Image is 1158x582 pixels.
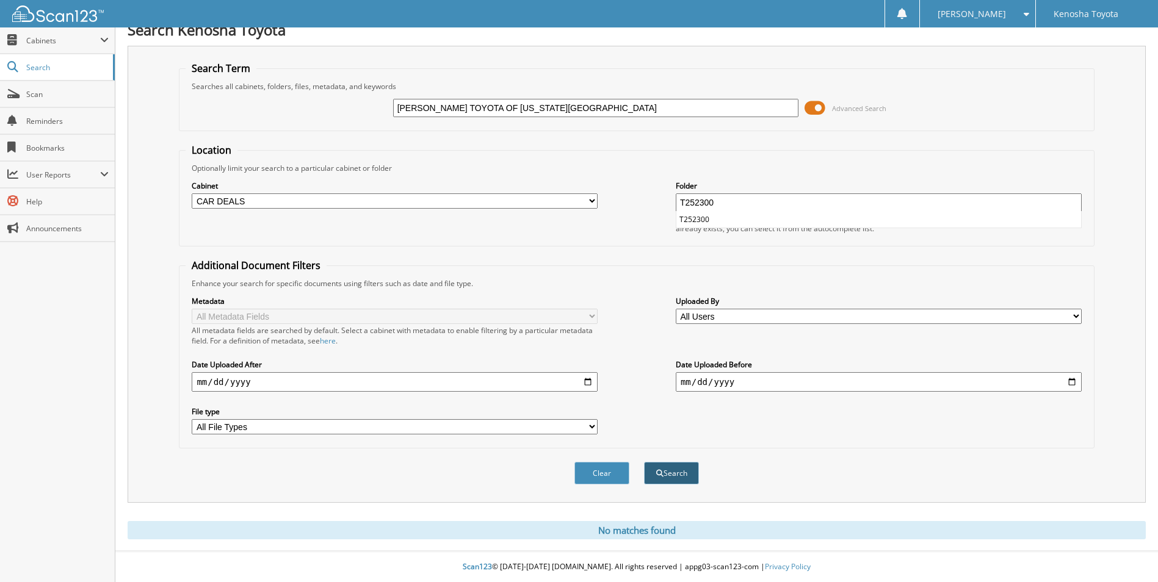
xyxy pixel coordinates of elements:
li: T252300 [676,211,1081,228]
legend: Search Term [186,62,256,75]
span: Cabinets [26,35,100,46]
input: start [192,372,598,392]
div: Searches all cabinets, folders, files, metadata, and keywords [186,81,1087,92]
span: [PERSON_NAME] [938,10,1006,18]
a: here [320,336,336,346]
span: Help [26,196,109,207]
span: Advanced Search [832,104,886,113]
span: Announcements [26,223,109,234]
span: Scan [26,89,109,99]
label: Uploaded By [676,296,1082,306]
input: end [676,372,1082,392]
label: Folder [676,181,1082,191]
label: Date Uploaded Before [676,359,1082,370]
legend: Location [186,143,237,157]
label: Cabinet [192,181,598,191]
button: Clear [574,462,629,484]
iframe: Chat Widget [1097,523,1158,582]
h1: Search Kenosha Toyota [128,20,1146,40]
div: Enhance your search for specific documents using filters such as date and file type. [186,278,1087,289]
span: Search [26,62,107,73]
img: scan123-logo-white.svg [12,5,104,22]
div: © [DATE]-[DATE] [DOMAIN_NAME]. All rights reserved | appg03-scan123-com | [115,552,1158,582]
div: No matches found [128,521,1146,539]
legend: Additional Document Filters [186,259,327,272]
a: Privacy Policy [765,561,811,572]
label: File type [192,406,598,417]
span: Kenosha Toyota [1054,10,1118,18]
div: All metadata fields are searched by default. Select a cabinet with metadata to enable filtering b... [192,325,598,346]
label: Metadata [192,296,598,306]
label: Date Uploaded After [192,359,598,370]
span: User Reports [26,170,100,180]
span: Bookmarks [26,143,109,153]
span: Scan123 [463,561,492,572]
div: Optionally limit your search to a particular cabinet or folder [186,163,1087,173]
button: Search [644,462,699,484]
span: Reminders [26,116,109,126]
